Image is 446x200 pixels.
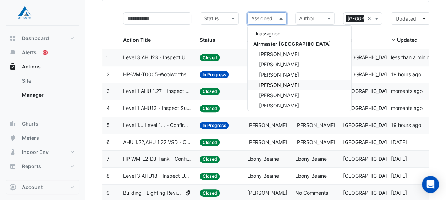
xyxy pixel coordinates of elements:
span: Ebony Beaine [247,156,279,162]
div: Options List [248,26,351,111]
span: 1 [106,54,109,60]
div: Tooltip anchor [42,49,48,56]
span: 4 [106,105,110,111]
span: 6 [106,139,110,145]
app-icon: Meters [9,134,16,141]
button: Updated [391,12,430,25]
span: Level 1 AHU13 - Inspect Supply Temp Broken Sensor [123,104,191,112]
span: [PERSON_NAME] [259,82,299,88]
button: Actions [6,60,79,74]
img: Company Logo [9,6,40,20]
button: Alerts [6,45,79,60]
div: Actions [6,74,79,105]
span: Closed [200,88,220,95]
span: Updated [395,16,416,22]
span: 9 [106,190,110,196]
span: 2025-09-26T11:22:29.357 [391,105,422,111]
span: In Progress [200,122,229,129]
span: 2025-09-25T16:31:38.936 [391,71,421,77]
app-icon: Actions [9,63,16,70]
span: 2025-09-12T10:04:06.543 [391,173,407,179]
button: Account [6,180,79,194]
span: Closed [200,105,220,112]
span: 8 [106,173,110,179]
span: AHU 1.22,AHU 1.22 VSD - Confirm Unit Overnight Operation (Energy Waste) [123,138,191,146]
span: [PERSON_NAME] [295,122,335,128]
button: Dashboard [6,31,79,45]
span: Ebony Beaine [295,156,327,162]
span: Closed [200,54,220,61]
span: Charts [22,120,38,127]
span: Level 3 AHU23 - Inspect Unit Not Operating [123,54,191,62]
span: [PERSON_NAME] [247,139,287,145]
span: Actions [22,63,41,70]
span: [GEOGRAPHIC_DATA] [343,71,393,77]
span: [GEOGRAPHIC_DATA] [343,54,393,60]
span: 2025-09-26T11:20:11.891 [391,54,443,60]
span: [PERSON_NAME] [259,51,299,57]
span: HP-WM-L2-DJ-Tank - Confirm Overnight Water Consumption [123,155,191,163]
span: Unassigned [253,30,281,37]
span: [PERSON_NAME] [259,102,299,109]
span: 2025-07-29T09:06:36.335 [391,190,407,196]
span: [GEOGRAPHIC_DATA] [343,173,393,179]
span: No Comments [295,190,328,196]
span: 2025-09-26T11:23:24.641 [391,88,422,94]
a: Site [16,74,79,88]
span: [GEOGRAPHIC_DATA] [343,122,393,128]
span: Meters [22,134,39,141]
app-icon: Alerts [9,49,16,56]
span: [PERSON_NAME] [247,122,287,128]
span: [PERSON_NAME] [259,72,299,78]
span: Closed [200,189,220,197]
span: 5 [106,122,110,128]
span: Airmaster [GEOGRAPHIC_DATA] [253,41,331,47]
span: [GEOGRAPHIC_DATA] [343,156,393,162]
span: HP-WM-T0005-Woolworths - Inspect Flatlined Water Sub-Meter [123,71,191,79]
span: Closed [200,139,220,146]
button: Meters [6,131,79,145]
button: Indoor Env [6,145,79,159]
app-icon: Indoor Env [9,149,16,156]
app-icon: Dashboard [9,35,16,42]
span: [PERSON_NAME] [259,61,299,67]
span: [GEOGRAPHIC_DATA] [346,15,393,23]
span: Reports [22,163,41,170]
span: [PERSON_NAME] [247,190,287,196]
span: In Progress [200,71,229,78]
span: Ebony Beaine [295,173,327,179]
span: Ebony Beaine [247,173,279,179]
span: Closed [200,156,220,163]
app-icon: Reports [9,163,16,170]
span: Closed [200,173,220,180]
span: 2025-09-18T13:26:20.836 [391,139,407,145]
app-icon: Charts [9,120,16,127]
span: Action Title [123,37,151,43]
span: Status [200,37,215,43]
span: Level 1...,Level 1... - Confirm Unit Overnight Operation (Energy Waste) [123,121,191,129]
span: Dashboard [22,35,49,42]
span: Clear [367,15,373,23]
div: Open Intercom Messenger [422,176,439,193]
span: 2025-09-25T16:23:57.957 [391,122,421,128]
a: Manager [16,88,79,102]
span: Building - Lighting Review [123,189,182,197]
span: [GEOGRAPHIC_DATA] [343,190,393,196]
span: 7 [106,156,109,162]
span: [GEOGRAPHIC_DATA] [343,105,393,111]
span: Level 3 AHU18 - Inspect Unit Not Operating [123,172,191,180]
span: 2025-09-12T14:34:41.625 [391,156,407,162]
span: 3 [106,88,110,94]
span: [PERSON_NAME] [259,92,299,98]
span: 2 [106,71,109,77]
span: [GEOGRAPHIC_DATA] [343,139,393,145]
button: Charts [6,117,79,131]
span: [GEOGRAPHIC_DATA] [343,88,393,94]
span: Account [22,184,43,191]
span: [PERSON_NAME] [295,139,335,145]
span: Indoor Env [22,149,49,156]
button: Reports [6,159,79,173]
span: Alerts [22,49,37,56]
span: Updated [397,37,417,43]
span: Level 1 AHU 1.27 - Inspect CO2 Broken Sensor [123,87,191,95]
